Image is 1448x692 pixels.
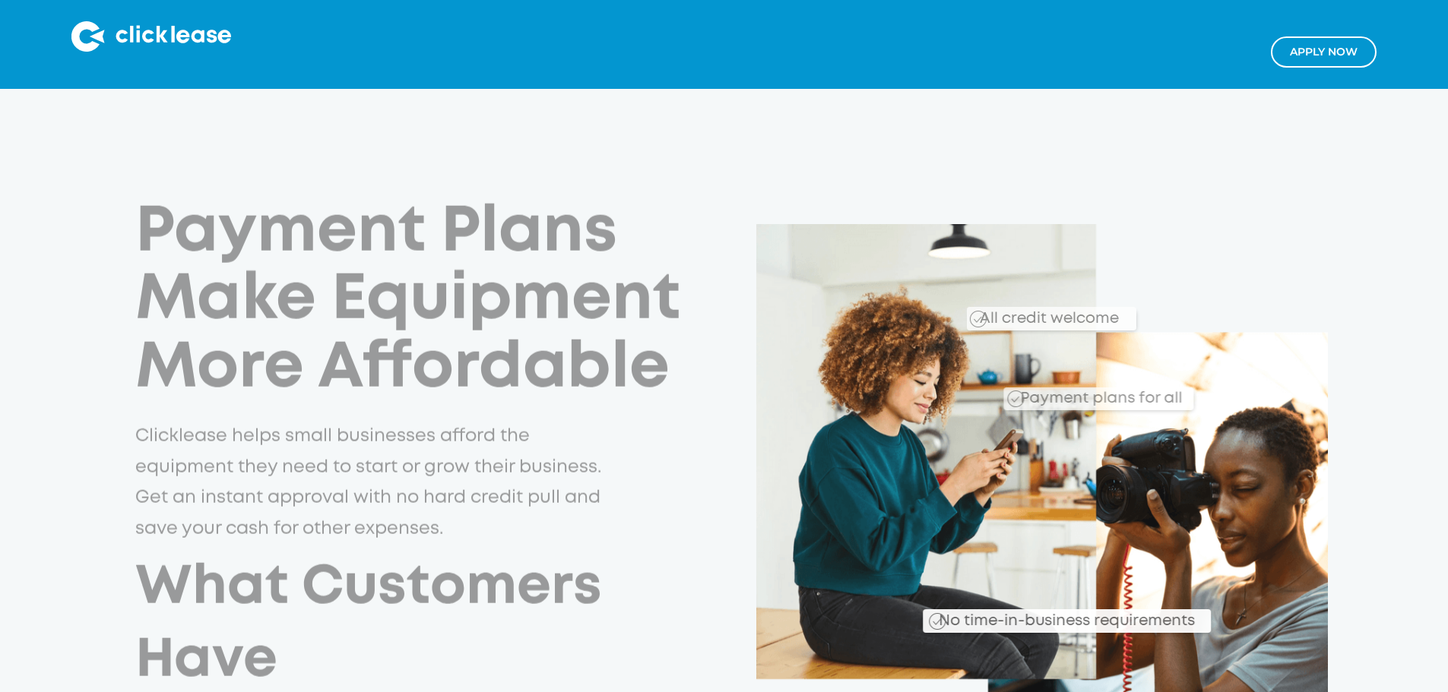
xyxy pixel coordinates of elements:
div: No time-in-business requirements [851,595,1211,633]
div: Payment plans for all [1014,379,1182,410]
img: Clicklease logo [71,21,231,52]
p: Clicklease helps small businesses afford the equipment they need to start or grow their business.... [135,422,610,545]
h1: Payment Plans Make Equipment More Affordable [135,199,711,403]
img: Checkmark_callout [929,613,946,630]
img: Checkmark_callout [970,311,987,327]
img: Checkmark_callout [1007,391,1024,408]
a: Apply NOw [1271,36,1377,68]
div: All credit welcome [919,298,1136,330]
